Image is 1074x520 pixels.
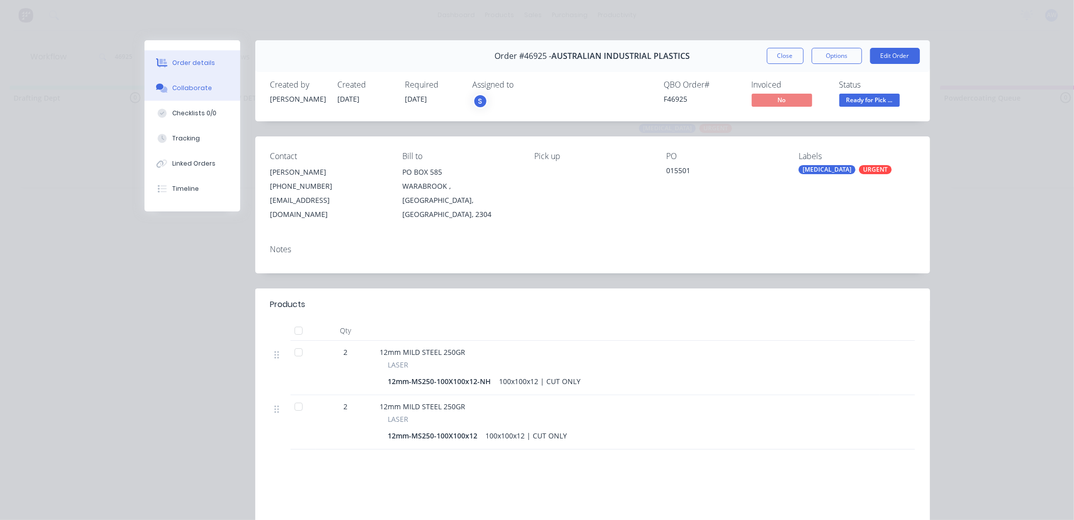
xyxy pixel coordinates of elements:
div: Status [839,80,915,90]
div: Linked Orders [172,159,216,168]
div: Pick up [534,152,650,161]
button: Tracking [145,126,240,151]
div: Assigned to [473,80,574,90]
div: Notes [270,245,915,254]
div: [PERSON_NAME] [270,94,326,104]
div: [PERSON_NAME] [270,165,386,179]
div: Products [270,299,306,311]
div: Collaborate [172,84,212,93]
div: [EMAIL_ADDRESS][DOMAIN_NAME] [270,193,386,221]
button: Linked Orders [145,151,240,176]
span: 12mm MILD STEEL 250GR [380,402,466,411]
button: Edit Order [870,48,920,64]
div: [PERSON_NAME][PHONE_NUMBER][EMAIL_ADDRESS][DOMAIN_NAME] [270,165,386,221]
div: F46925 [664,94,740,104]
button: Collaborate [145,76,240,101]
span: No [752,94,812,106]
div: Invoiced [752,80,827,90]
div: WARABROOK , [GEOGRAPHIC_DATA], [GEOGRAPHIC_DATA], 2304 [402,179,518,221]
div: Required [405,80,461,90]
span: AUSTRALIAN INDUSTRIAL PLASTICS [552,51,690,61]
span: Ready for Pick ... [839,94,900,106]
div: 12mm-MS250-100X100x12 [388,428,482,443]
div: QBO Order # [664,80,740,90]
button: Options [812,48,862,64]
div: PO BOX 585 [402,165,518,179]
button: Timeline [145,176,240,201]
button: Checklists 0/0 [145,101,240,126]
div: 015501 [667,165,782,179]
span: [DATE] [338,94,360,104]
button: Order details [145,50,240,76]
span: [DATE] [405,94,427,104]
div: Timeline [172,184,199,193]
div: PO [667,152,782,161]
span: LASER [388,359,409,370]
div: Tracking [172,134,200,143]
div: Qty [316,321,376,341]
div: Created [338,80,393,90]
button: S [473,94,488,109]
div: Bill to [402,152,518,161]
button: Ready for Pick ... [839,94,900,109]
div: Contact [270,152,386,161]
div: Checklists 0/0 [172,109,217,118]
div: URGENT [859,165,892,174]
span: 2 [344,347,348,357]
span: 12mm MILD STEEL 250GR [380,347,466,357]
span: 2 [344,401,348,412]
div: [PHONE_NUMBER] [270,179,386,193]
span: Order #46925 - [495,51,552,61]
div: Labels [799,152,914,161]
div: 12mm-MS250-100X100x12-NH [388,374,495,389]
span: LASER [388,414,409,424]
div: [MEDICAL_DATA] [799,165,855,174]
div: Order details [172,58,215,67]
div: 100x100x12 | CUT ONLY [495,374,585,389]
div: Created by [270,80,326,90]
div: 100x100x12 | CUT ONLY [482,428,571,443]
button: Close [767,48,804,64]
div: PO BOX 585WARABROOK , [GEOGRAPHIC_DATA], [GEOGRAPHIC_DATA], 2304 [402,165,518,221]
